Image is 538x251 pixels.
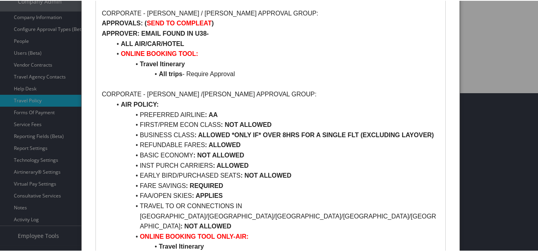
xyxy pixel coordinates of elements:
li: INST PURCH CARRIERS [111,160,439,170]
strong: ONLINE BOOKING TOOL ONLY-AIR: [140,232,248,239]
strong: All trips [159,70,183,77]
strong: : ALLOWED *ONLY IF* OVER 8HRS FOR A SINGLE FLT (EXCLUDING LAYOVER) [195,131,434,138]
strong: ) [212,19,214,26]
strong: : APPLIES [192,192,223,198]
strong: ALL AIR/CAR/HOTEL [121,40,184,46]
li: PREFERRED AIRLINE [111,109,439,119]
li: FARE SAVINGS [111,180,439,190]
strong: : ALLOWED [213,161,249,168]
strong: : NOT ALLOWED [221,121,271,127]
strong: : NOT ALLOWED [193,151,244,158]
strong: : REQUIRED [186,182,223,188]
li: TRAVEL TO OR CONNECTIONS IN [GEOGRAPHIC_DATA]/[GEOGRAPHIC_DATA]/[GEOGRAPHIC_DATA]/[GEOGRAPHIC_DAT... [111,200,439,231]
li: REFUNDABLE FARES [111,139,439,149]
strong: : NOT ALLOWED [180,222,231,229]
strong: : NOT ALLOWED [240,171,291,178]
strong: ( [145,19,147,26]
strong: : ALLOWED [205,141,240,148]
li: BASIC ECONOMY [111,149,439,160]
p: CORPORATE - [PERSON_NAME] /[PERSON_NAME] APPROVAL GROUP: [102,88,439,99]
li: EARLY BIRD/PURCHASED SEATS [111,170,439,180]
strong: SEND TO COMPLEAT [147,19,212,26]
strong: Travel Itinerary [159,242,204,249]
strong: AIR POLICY: [121,100,159,107]
li: - Require Approval [111,68,439,79]
strong: : AA [205,111,217,117]
li: BUSINESS CLASS [111,129,439,140]
li: FAA/OPEN SKIES [111,190,439,200]
p: CORPORATE - [PERSON_NAME] / [PERSON_NAME] APPROVAL GROUP: [102,8,439,18]
strong: APPROVALS: [102,19,143,26]
strong: ONLINE BOOKING TOOL: [121,50,198,56]
strong: Travel Itinerary [140,60,185,67]
strong: APPROVER: EMAIL FOUND IN U38- [102,29,209,36]
li: FIRST/PREM ECON CLASS [111,119,439,129]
